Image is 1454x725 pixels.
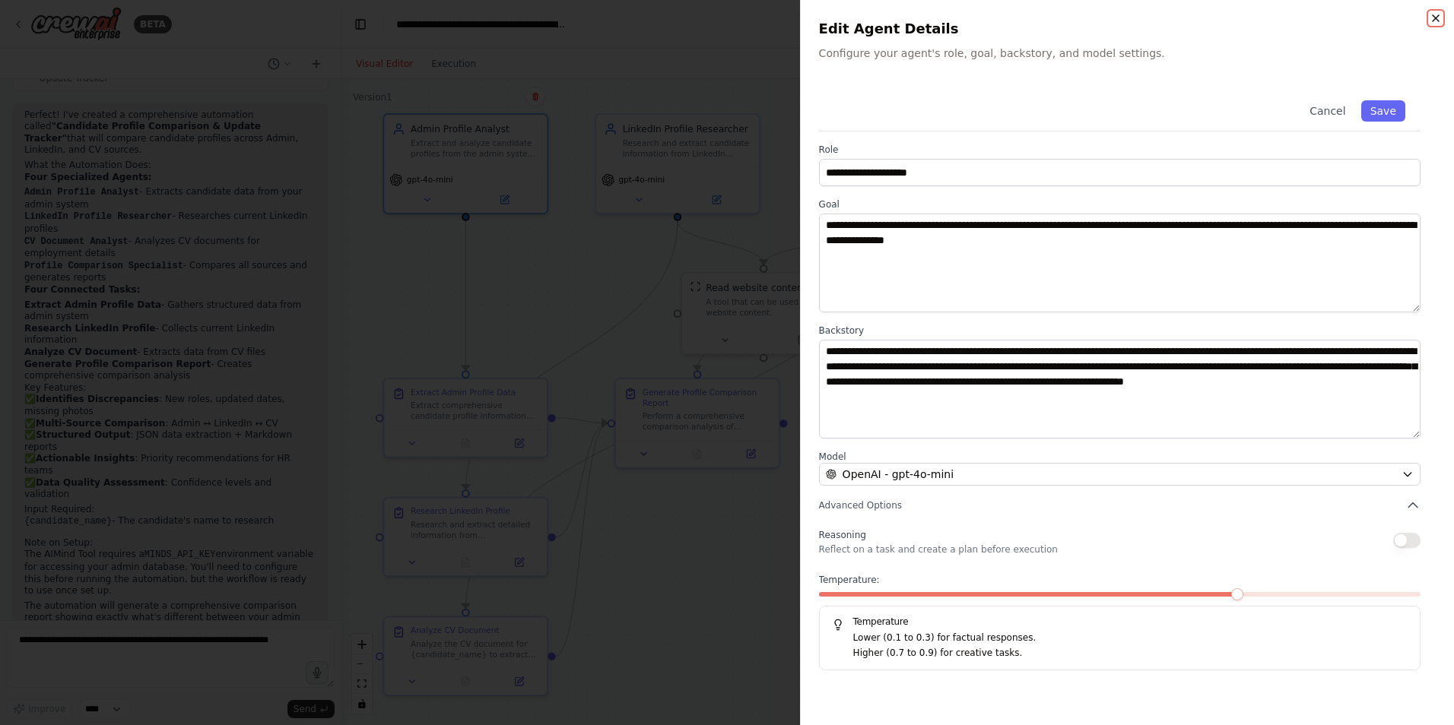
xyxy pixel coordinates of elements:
h2: Edit Agent Details [819,18,1436,40]
label: Model [819,451,1421,463]
button: OpenAI - gpt-4o-mini [819,463,1421,486]
p: Higher (0.7 to 0.9) for creative tasks. [853,646,1408,661]
span: OpenAI - gpt-4o-mini [843,467,954,482]
label: Role [819,144,1421,156]
p: Configure your agent's role, goal, backstory, and model settings. [819,46,1436,61]
button: Advanced Options [819,498,1421,513]
button: Save [1361,100,1405,122]
label: Goal [819,198,1421,211]
label: Backstory [819,325,1421,337]
button: Cancel [1300,100,1354,122]
span: Advanced Options [819,499,902,511]
p: Reflect on a task and create a plan before execution [819,543,1058,556]
p: Lower (0.1 to 0.3) for factual responses. [853,631,1408,646]
span: Temperature: [819,574,880,586]
span: Reasoning [819,530,866,540]
h5: Temperature [832,616,1408,628]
